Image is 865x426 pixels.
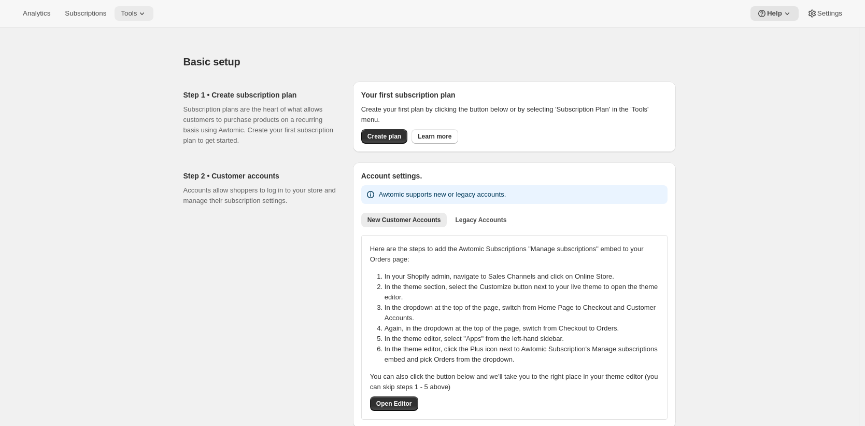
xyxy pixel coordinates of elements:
h2: Step 1 • Create subscription plan [183,90,336,100]
h2: Step 2 • Customer accounts [183,171,336,181]
button: Help [750,6,799,21]
span: Settings [817,9,842,18]
li: In the theme editor, click the Plus icon next to Awtomic Subscription's Manage subscriptions embe... [385,344,665,365]
button: Settings [801,6,848,21]
button: Analytics [17,6,56,21]
p: Subscription plans are the heart of what allows customers to purchase products on a recurring bas... [183,104,336,146]
li: In your Shopify admin, navigate to Sales Channels and click on Online Store. [385,271,665,282]
span: New Customer Accounts [367,216,441,224]
h2: Your first subscription plan [361,90,668,100]
span: Tools [121,9,137,18]
span: Legacy Accounts [455,216,506,224]
span: Open Editor [376,400,412,408]
button: Open Editor [370,396,418,411]
p: You can also click the button below and we'll take you to the right place in your theme editor (y... [370,372,659,392]
button: Legacy Accounts [449,213,513,227]
p: Here are the steps to add the Awtomic Subscriptions "Manage subscriptions" embed to your Orders p... [370,244,659,265]
span: Help [767,9,782,18]
p: Create your first plan by clicking the button below or by selecting 'Subscription Plan' in the 'T... [361,104,668,125]
button: Subscriptions [59,6,112,21]
li: In the dropdown at the top of the page, switch from Home Page to Checkout and Customer Accounts. [385,303,665,323]
span: Basic setup [183,56,240,67]
li: In the theme editor, select "Apps" from the left-hand sidebar. [385,334,665,344]
button: New Customer Accounts [361,213,447,227]
button: Tools [115,6,153,21]
p: Accounts allow shoppers to log in to your store and manage their subscription settings. [183,185,336,206]
span: Create plan [367,132,401,141]
li: In the theme section, select the Customize button next to your live theme to open the theme editor. [385,282,665,303]
h2: Account settings. [361,171,668,181]
span: Learn more [418,132,451,141]
span: Subscriptions [65,9,106,18]
li: Again, in the dropdown at the top of the page, switch from Checkout to Orders. [385,323,665,334]
button: Create plan [361,129,407,144]
p: Awtomic supports new or legacy accounts. [379,189,506,200]
a: Learn more [412,129,458,144]
span: Analytics [23,9,50,18]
